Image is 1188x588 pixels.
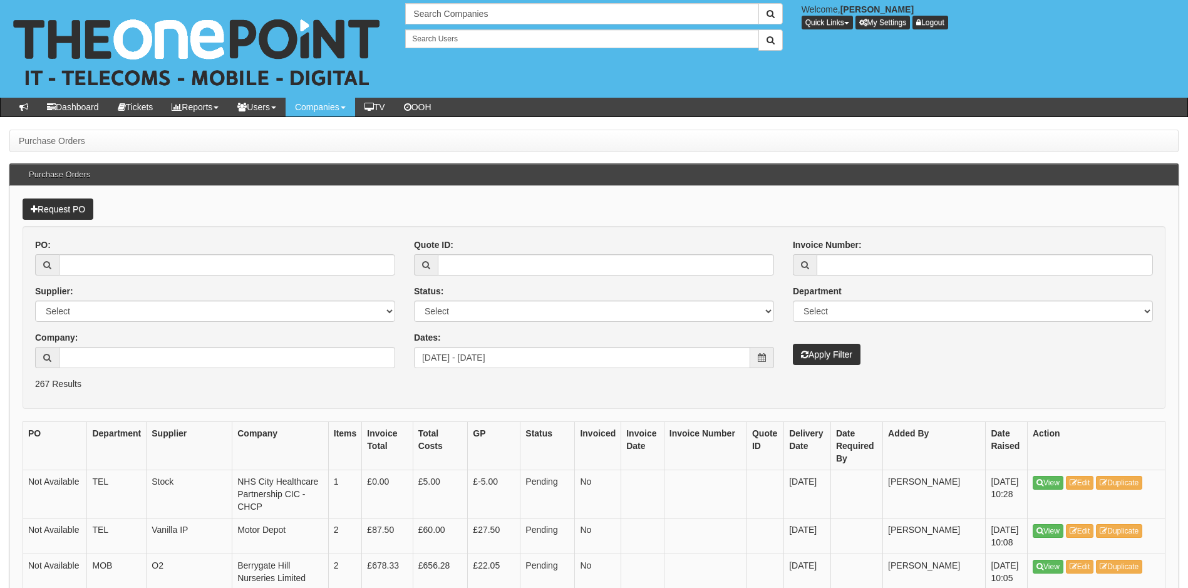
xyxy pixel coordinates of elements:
td: NHS City Healthcare Partnership CIC - CHCP [232,470,329,518]
a: Duplicate [1096,524,1142,538]
p: 267 Results [35,378,1153,390]
th: PO [23,422,87,470]
td: [DATE] [784,518,831,554]
td: Motor Depot [232,518,329,554]
b: [PERSON_NAME] [840,4,914,14]
a: Edit [1066,476,1094,490]
button: Apply Filter [793,344,860,365]
td: No [575,518,621,554]
label: Dates: [414,331,441,344]
th: Invoice Total [362,422,413,470]
th: Date Raised [986,422,1028,470]
th: Date Required By [830,422,882,470]
th: Invoice Number [664,422,746,470]
a: TV [355,98,395,116]
a: View [1033,476,1063,490]
td: No [575,470,621,518]
td: Not Available [23,470,87,518]
td: [DATE] 10:28 [986,470,1028,518]
td: Pending [520,470,575,518]
td: [DATE] [784,470,831,518]
div: Welcome, [792,3,1188,29]
a: Users [228,98,286,116]
label: Company: [35,331,78,344]
a: My Settings [855,16,911,29]
label: Quote ID: [414,239,453,251]
label: Department [793,285,842,297]
td: 1 [328,470,362,518]
a: Duplicate [1096,476,1142,490]
a: Reports [162,98,228,116]
td: Not Available [23,518,87,554]
td: £27.50 [468,518,520,554]
a: Edit [1066,524,1094,538]
td: £0.00 [362,470,413,518]
input: Search Users [405,29,758,48]
th: Items [328,422,362,470]
h3: Purchase Orders [23,164,96,185]
td: Vanilla IP [147,518,232,554]
a: Dashboard [38,98,108,116]
li: Purchase Orders [19,135,85,147]
td: [PERSON_NAME] [883,518,986,554]
td: £5.00 [413,470,468,518]
td: TEL [87,470,147,518]
a: OOH [395,98,441,116]
th: Supplier [147,422,232,470]
th: Company [232,422,329,470]
a: Request PO [23,199,93,220]
th: Invoice Date [621,422,664,470]
th: Status [520,422,575,470]
a: Logout [912,16,948,29]
input: Search Companies [405,3,758,24]
th: Added By [883,422,986,470]
a: View [1033,524,1063,538]
a: Tickets [108,98,163,116]
td: 2 [328,518,362,554]
a: Duplicate [1096,560,1142,574]
th: Invoiced [575,422,621,470]
th: Delivery Date [784,422,831,470]
a: Edit [1066,560,1094,574]
button: Quick Links [802,16,853,29]
td: Pending [520,518,575,554]
label: PO: [35,239,51,251]
td: [PERSON_NAME] [883,470,986,518]
td: £-5.00 [468,470,520,518]
td: Stock [147,470,232,518]
a: Companies [286,98,355,116]
td: £87.50 [362,518,413,554]
a: View [1033,560,1063,574]
th: Quote ID [746,422,783,470]
label: Invoice Number: [793,239,862,251]
th: Total Costs [413,422,468,470]
label: Supplier: [35,285,73,297]
td: [DATE] 10:08 [986,518,1028,554]
td: TEL [87,518,147,554]
td: £60.00 [413,518,468,554]
label: Status: [414,285,443,297]
th: Action [1028,422,1165,470]
th: GP [468,422,520,470]
th: Department [87,422,147,470]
